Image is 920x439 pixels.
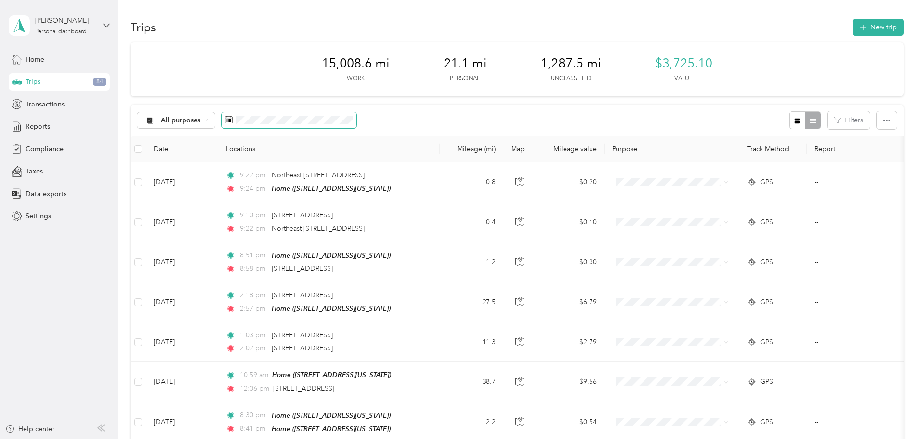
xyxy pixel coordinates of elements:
p: Unclassified [551,74,591,83]
td: -- [807,242,894,282]
span: GPS [760,417,773,427]
iframe: Everlance-gr Chat Button Frame [866,385,920,439]
th: Mileage value [537,136,605,162]
span: Home ([STREET_ADDRESS][US_STATE]) [272,305,391,312]
span: $3,725.10 [655,56,712,71]
span: 10:59 am [240,370,268,381]
h1: Trips [131,22,156,32]
span: 8:51 pm [240,250,267,261]
td: [DATE] [146,202,218,242]
td: $0.10 [537,202,605,242]
td: 38.7 [440,362,503,402]
span: GPS [760,337,773,347]
span: All purposes [161,117,201,124]
span: 8:58 pm [240,264,267,274]
td: 0.8 [440,162,503,202]
span: Home ([STREET_ADDRESS][US_STATE]) [272,185,391,192]
span: 2:02 pm [240,343,267,354]
th: Map [503,136,537,162]
td: [DATE] [146,242,218,282]
span: 1,287.5 mi [540,56,601,71]
td: $0.30 [537,242,605,282]
span: Home ([STREET_ADDRESS][US_STATE]) [272,425,391,433]
span: [STREET_ADDRESS] [272,211,333,219]
td: [DATE] [146,322,218,362]
span: Transactions [26,99,65,109]
td: -- [807,282,894,322]
th: Locations [218,136,440,162]
span: 9:22 pm [240,224,267,234]
span: GPS [760,217,773,227]
span: Data exports [26,189,66,199]
span: 84 [93,78,106,86]
th: Purpose [605,136,739,162]
span: 8:41 pm [240,424,267,434]
span: 2:18 pm [240,290,267,301]
span: [STREET_ADDRESS] [272,291,333,299]
span: GPS [760,376,773,387]
span: Trips [26,77,40,87]
span: [STREET_ADDRESS] [273,385,334,393]
p: Value [674,74,693,83]
span: 15,008.6 mi [322,56,390,71]
span: GPS [760,177,773,187]
span: Taxes [26,166,43,176]
td: [DATE] [146,362,218,402]
th: Report [807,136,894,162]
div: [PERSON_NAME] [35,15,95,26]
span: Home ([STREET_ADDRESS][US_STATE]) [272,371,391,379]
span: 1:03 pm [240,330,267,341]
span: 2:57 pm [240,304,267,314]
span: Northeast [STREET_ADDRESS] [272,171,365,179]
td: $6.79 [537,282,605,322]
span: [STREET_ADDRESS] [272,331,333,339]
td: [DATE] [146,282,218,322]
span: [STREET_ADDRESS] [272,344,333,352]
td: -- [807,202,894,242]
span: Northeast [STREET_ADDRESS] [272,225,365,233]
span: 8:30 pm [240,410,267,421]
td: $0.20 [537,162,605,202]
td: [DATE] [146,162,218,202]
span: Compliance [26,144,64,154]
span: Settings [26,211,51,221]
td: -- [807,362,894,402]
p: Personal [450,74,480,83]
button: Filters [828,111,870,129]
td: 11.3 [440,322,503,362]
span: 21.1 mi [444,56,486,71]
span: Reports [26,121,50,132]
span: 9:22 pm [240,170,267,181]
span: GPS [760,297,773,307]
td: 27.5 [440,282,503,322]
span: 12:06 pm [240,384,269,394]
span: Home [26,54,44,65]
th: Date [146,136,218,162]
p: Work [347,74,365,83]
td: -- [807,162,894,202]
td: 0.4 [440,202,503,242]
span: Home ([STREET_ADDRESS][US_STATE]) [272,252,391,259]
td: -- [807,322,894,362]
th: Track Method [739,136,807,162]
span: 9:24 pm [240,184,267,194]
td: $9.56 [537,362,605,402]
span: GPS [760,257,773,267]
td: $2.79 [537,322,605,362]
span: 9:10 pm [240,210,267,221]
th: Mileage (mi) [440,136,503,162]
td: 1.2 [440,242,503,282]
button: New trip [853,19,904,36]
span: Home ([STREET_ADDRESS][US_STATE]) [272,412,391,419]
span: [STREET_ADDRESS] [272,265,333,273]
div: Personal dashboard [35,29,87,35]
button: Help center [5,424,54,434]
